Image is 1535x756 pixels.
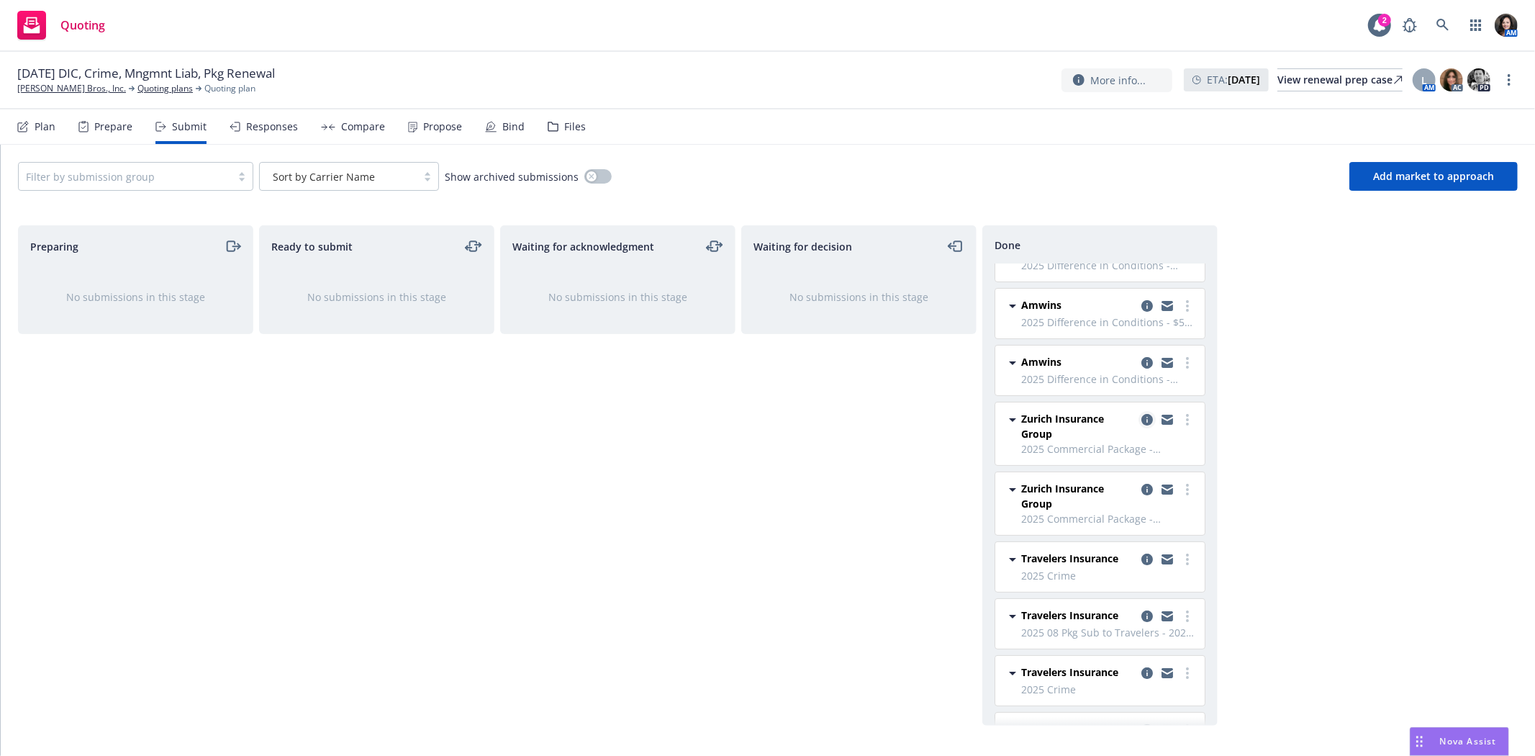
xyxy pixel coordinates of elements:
[1021,511,1196,526] span: 2025 Commercial Package - [GEOGRAPHIC_DATA] is Automatically renewing this policy
[273,169,375,184] span: Sort by Carrier Name
[1021,372,1196,387] span: 2025 Difference in Conditions - $20M x/s $10M - Newer Locations
[445,169,579,184] span: Show archived submissions
[1462,11,1490,40] a: Switch app
[1138,551,1156,568] a: copy logging email
[706,238,723,255] a: moveLeftRight
[1179,608,1196,625] a: more
[1021,568,1196,583] span: 2025 Crime
[30,239,78,254] span: Preparing
[1159,551,1176,568] a: copy logging email
[246,121,298,132] div: Responses
[1467,68,1490,91] img: photo
[1179,411,1196,428] a: more
[465,238,482,255] a: moveLeftRight
[1277,68,1403,91] a: View renewal prep case
[1179,665,1196,682] a: more
[1159,297,1176,315] a: copy logging email
[1159,481,1176,498] a: copy logging email
[267,169,409,184] span: Sort by Carrier Name
[1179,297,1196,315] a: more
[1179,551,1196,568] a: more
[137,82,193,95] a: Quoting plans
[1349,162,1518,191] button: Add market to approach
[1021,354,1061,369] span: Amwins
[1021,481,1136,511] span: Zurich Insurance Group
[17,65,275,82] span: [DATE] DIC, Crime, Mngmnt Liab, Pkg Renewal
[1138,411,1156,428] a: copy logging email
[1138,297,1156,315] a: copy logging email
[947,238,964,255] a: moveLeft
[1021,441,1196,456] span: 2025 Commercial Package - [GEOGRAPHIC_DATA] is Automatically renewing this policy
[1021,665,1118,680] span: Travelers Insurance
[524,289,712,305] div: No submissions in this stage
[564,121,586,132] div: Files
[1411,728,1428,755] div: Drag to move
[1495,14,1518,37] img: photo
[1428,11,1457,40] a: Search
[1179,481,1196,498] a: more
[283,289,471,305] div: No submissions in this stage
[1395,11,1424,40] a: Report a Bug
[512,239,654,254] span: Waiting for acknowledgment
[1421,73,1427,88] span: L
[1021,551,1118,566] span: Travelers Insurance
[12,5,111,45] a: Quoting
[1373,169,1494,183] span: Add market to approach
[1440,735,1497,747] span: Nova Assist
[502,121,525,132] div: Bind
[1159,354,1176,372] a: copy logging email
[1021,297,1061,312] span: Amwins
[60,19,105,31] span: Quoting
[1410,727,1509,756] button: Nova Assist
[1228,73,1260,86] strong: [DATE]
[1021,608,1118,623] span: Travelers Insurance
[1159,411,1176,428] a: copy logging email
[1021,315,1196,330] span: 2025 Difference in Conditions - $5M Primary - Older Locations
[1138,481,1156,498] a: copy logging email
[1440,68,1463,91] img: photo
[1061,68,1172,92] button: More info...
[1021,258,1196,273] span: 2025 Difference in Conditions - $10M Primary - Newer Locations
[995,238,1020,253] span: Done
[172,121,207,132] div: Submit
[1090,73,1146,88] span: More info...
[1021,411,1136,441] span: Zurich Insurance Group
[423,121,462,132] div: Propose
[1021,625,1196,640] span: 2025 08 Pkg Sub to Travelers - 2025 Commercial Package - [GEOGRAPHIC_DATA] is Automatically renew...
[1138,354,1156,372] a: copy logging email
[1159,608,1176,625] a: copy logging email
[17,82,126,95] a: [PERSON_NAME] Bros., Inc.
[1021,682,1196,697] span: 2025 Crime
[765,289,953,305] div: No submissions in this stage
[1207,72,1260,87] span: ETA :
[1159,665,1176,682] a: copy logging email
[1138,608,1156,625] a: copy logging email
[224,238,241,255] a: moveRight
[1138,665,1156,682] a: copy logging email
[204,82,255,95] span: Quoting plan
[94,121,132,132] div: Prepare
[1378,14,1391,27] div: 2
[1179,354,1196,372] a: more
[1500,71,1518,89] a: more
[753,239,852,254] span: Waiting for decision
[1277,69,1403,91] div: View renewal prep case
[341,121,385,132] div: Compare
[42,289,230,305] div: No submissions in this stage
[35,121,55,132] div: Plan
[271,239,353,254] span: Ready to submit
